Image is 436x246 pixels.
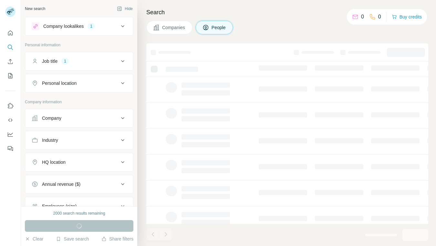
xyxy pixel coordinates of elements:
[5,56,16,67] button: Enrich CSV
[43,23,84,29] div: Company lookalikes
[25,99,133,105] p: Company information
[25,75,133,91] button: Personal location
[5,143,16,154] button: Feedback
[392,12,422,21] button: Buy credits
[25,18,133,34] button: Company lookalikes1
[88,23,95,29] div: 1
[5,70,16,82] button: My lists
[42,58,57,64] div: Job title
[42,115,61,121] div: Company
[25,198,133,214] button: Employees (size)
[53,210,105,216] div: 2000 search results remaining
[42,203,77,209] div: Employees (size)
[42,80,77,86] div: Personal location
[5,100,16,112] button: Use Surfe on LinkedIn
[25,53,133,69] button: Job title1
[25,42,133,48] p: Personal information
[5,114,16,126] button: Use Surfe API
[5,27,16,39] button: Quick start
[361,13,364,21] p: 0
[5,129,16,140] button: Dashboard
[378,13,381,21] p: 0
[42,137,58,143] div: Industry
[5,41,16,53] button: Search
[56,236,89,242] button: Save search
[42,159,66,165] div: HQ location
[25,6,45,12] div: New search
[25,176,133,192] button: Annual revenue ($)
[25,154,133,170] button: HQ location
[112,4,137,14] button: Hide
[25,110,133,126] button: Company
[162,24,186,31] span: Companies
[42,181,80,187] div: Annual revenue ($)
[61,58,69,64] div: 1
[25,132,133,148] button: Industry
[146,8,428,17] h4: Search
[212,24,226,31] span: People
[101,236,133,242] button: Share filters
[25,236,43,242] button: Clear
